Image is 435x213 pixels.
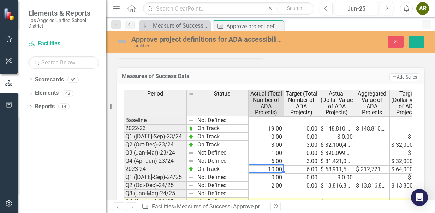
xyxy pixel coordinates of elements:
div: Facilities [131,43,284,48]
td: Q2 (Oct-Dec)-24/25 [124,182,187,190]
input: Search ClearPoint... [143,2,314,15]
span: Target (Dollar Value of ADA Projects) [391,91,423,115]
img: ClearPoint Strategy [4,8,16,21]
td: $ 43,447,077.00 [319,198,354,206]
div: 14 [58,104,70,110]
span: Search [287,5,302,11]
td: 10.00 [284,125,319,133]
h3: Measures of Success Data [122,73,328,80]
td: $ 0.00 [390,133,425,141]
button: Search [277,4,312,13]
div: Jun-25 [337,5,376,13]
span: Actual (Dollar Value of ADA Projects) [321,91,353,115]
div: Approve project definitions for ADA accessibility enhancement projects [131,35,284,43]
td: $ 148,810,136.00 [354,125,390,133]
td: 19.00 [249,125,284,133]
img: zOikAAAAAElFTkSuQmCC [188,142,194,148]
span: Actual (Total Number of ADA Projects) [250,91,282,115]
td: Q4 (Apr-Jun)-24/25 [124,198,187,206]
td: 1.00 [249,149,284,157]
td: 10.00 [249,166,284,174]
td: $ 0.00 [390,149,425,157]
td: Not Defined [196,116,249,125]
a: Elements [35,89,59,97]
td: Not Defined [196,198,249,206]
img: 8DAGhfEEPCf229AAAAAElFTkSuQmCC [188,191,194,196]
td: Not Defined [196,157,249,165]
a: Facilities [28,40,99,48]
td: Q4 (Apr-Jun)-23/24 [124,157,187,165]
td: $ 31,421,060.00 [319,157,354,166]
td: 3.00 [284,157,319,166]
img: 8DAGhfEEPCf229AAAAAElFTkSuQmCC [188,199,194,205]
img: 8DAGhfEEPCf229AAAAAElFTkSuQmCC [188,150,194,156]
small: Los Angeles Unified School District [28,17,99,29]
img: 8DAGhfEEPCf229AAAAAElFTkSuQmCC [188,174,194,180]
td: 3.00 [249,141,284,149]
a: Measure of Success - Scorecard Report [141,21,208,30]
td: $ 390,099.00 [319,149,354,157]
td: 0.00 [284,174,319,182]
button: Add Series [389,73,419,81]
span: Status [214,91,230,97]
a: Facilities [152,203,174,210]
td: 0.00 [249,174,284,182]
td: $ 148,810,136.00 [319,125,354,133]
img: 8DAGhfEEPCf229AAAAAElFTkSuQmCC [188,183,194,188]
td: Baseline [124,116,187,125]
div: Open Intercom Messenger [411,189,428,206]
a: Measures of Success [177,203,230,210]
td: 6.00 [284,166,319,174]
td: On Track [196,165,249,173]
div: 69 [67,77,79,83]
img: zOikAAAAAElFTkSuQmCC [188,134,194,139]
td: Q2 (Oct-Dec)-23/24 [124,141,187,149]
img: 8DAGhfEEPCf229AAAAAElFTkSuQmCC [189,91,194,97]
td: 2023-24 [124,165,187,173]
td: 0.00 [284,133,319,141]
td: $ 0.00 [319,133,354,141]
td: 2.00 [249,182,284,190]
td: On Track [196,125,249,133]
td: Not Defined [196,190,249,198]
div: Approve project definitions for ADA accessibility enhancement projects [233,203,409,210]
td: $ 0.00 [390,174,425,182]
a: Reports [35,103,55,111]
td: $ 64,000,000.00 [390,166,425,174]
td: Q3 (Jan-Mar)-24/25 [124,190,187,198]
div: Approve project definitions for ADA accessibility enhancement projects [226,22,282,31]
button: AR [416,2,429,15]
td: $ 32,000,000.00 [390,157,425,166]
img: 8DAGhfEEPCf229AAAAAElFTkSuQmCC [188,158,194,164]
td: Q3 (Jan-Mar)-23/24 [124,149,187,157]
td: On Track [196,133,249,141]
span: Aggregated Value of ADA Projects [356,91,388,115]
td: $ 0.00 [319,174,354,182]
td: On Track [196,141,249,149]
td: Q1 ([DATE]-Sep)-24/25 [124,173,187,182]
div: » » [142,203,265,211]
td: Not Defined [196,149,249,157]
div: 43 [62,90,73,96]
td: 0.00 [284,149,319,157]
td: 3.00 [284,141,319,149]
td: $ 32,100,420.00 [319,141,354,149]
button: Jun-25 [335,2,378,15]
a: Scorecards [35,76,64,84]
td: 0.00 [284,182,319,190]
td: $ 13,816,850.00 [319,182,354,190]
td: Not Defined [196,173,249,182]
td: 7.00 [249,198,284,206]
td: $ 212,721,715.00 [354,166,390,174]
span: Elements & Reports [28,9,99,17]
span: Period [147,91,163,97]
td: Q1 ([DATE]-Sep)-23/24 [124,133,187,141]
img: zOikAAAAAElFTkSuQmCC [188,126,194,131]
img: zOikAAAAAElFTkSuQmCC [188,166,194,172]
input: Search Below... [28,56,99,69]
td: $ 63,911,579.00 [319,166,354,174]
td: $ 13,816,850.00 [354,182,390,190]
img: 8DAGhfEEPCf229AAAAAElFTkSuQmCC [188,117,194,123]
img: Not Defined [117,36,128,47]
